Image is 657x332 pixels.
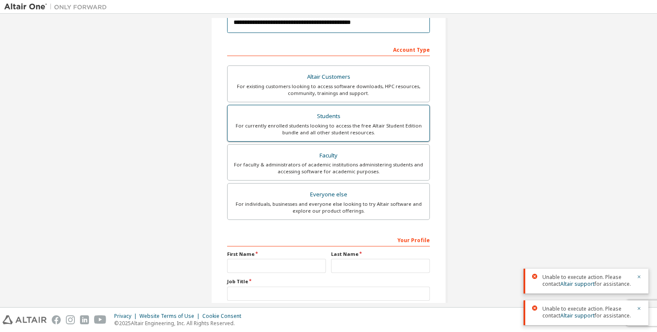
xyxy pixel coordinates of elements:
[3,315,47,324] img: altair_logo.svg
[233,150,424,162] div: Faculty
[202,313,246,320] div: Cookie Consent
[233,110,424,122] div: Students
[227,233,430,246] div: Your Profile
[227,42,430,56] div: Account Type
[80,315,89,324] img: linkedin.svg
[114,313,139,320] div: Privacy
[542,274,631,288] span: Unable to execute action. Please contact for assistance.
[331,251,430,258] label: Last Name
[227,251,326,258] label: First Name
[560,312,595,319] a: Altair support
[233,71,424,83] div: Altair Customers
[233,161,424,175] div: For faculty & administrators of academic institutions administering students and accessing softwa...
[560,280,595,288] a: Altair support
[233,201,424,214] div: For individuals, businesses and everyone else looking to try Altair software and explore our prod...
[542,305,631,319] span: Unable to execute action. Please contact for assistance.
[66,315,75,324] img: instagram.svg
[233,189,424,201] div: Everyone else
[227,278,430,285] label: Job Title
[233,122,424,136] div: For currently enrolled students looking to access the free Altair Student Edition bundle and all ...
[94,315,107,324] img: youtube.svg
[233,83,424,97] div: For existing customers looking to access software downloads, HPC resources, community, trainings ...
[114,320,246,327] p: © 2025 Altair Engineering, Inc. All Rights Reserved.
[139,313,202,320] div: Website Terms of Use
[52,315,61,324] img: facebook.svg
[4,3,111,11] img: Altair One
